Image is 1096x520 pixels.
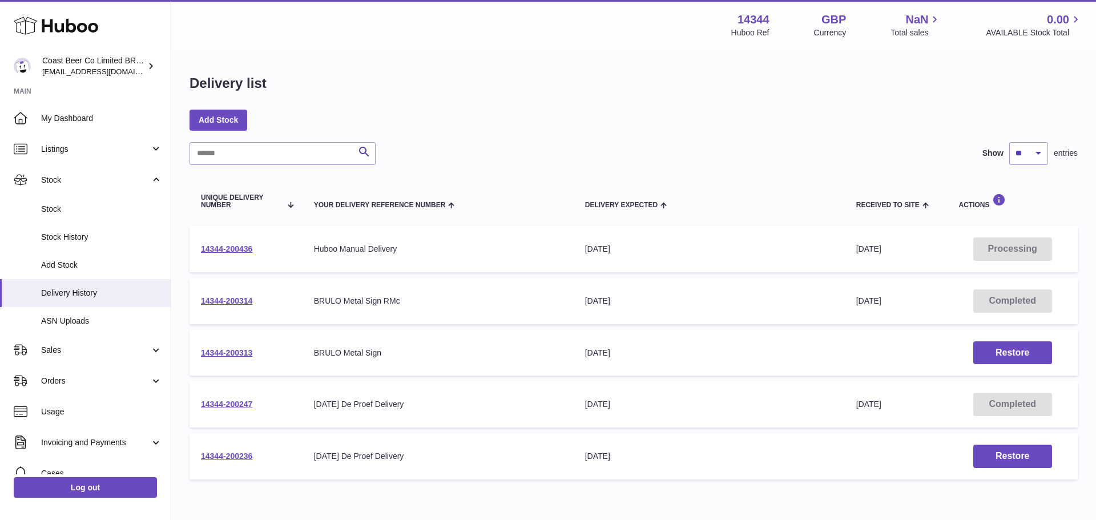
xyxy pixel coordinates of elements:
div: [DATE] [585,399,833,410]
button: Restore [973,341,1052,365]
span: Cases [41,468,162,479]
span: Usage [41,406,162,417]
a: Log out [14,477,157,498]
a: Add Stock [190,110,247,130]
div: Huboo Ref [731,27,769,38]
span: Delivery Expected [585,201,658,209]
a: 14344-200313 [201,348,252,357]
span: 0.00 [1047,12,1069,27]
span: My Dashboard [41,113,162,124]
button: Restore [973,445,1052,468]
span: Unique Delivery Number [201,194,281,209]
span: [DATE] [856,296,881,305]
span: Orders [41,376,150,386]
span: Invoicing and Payments [41,437,150,448]
a: 14344-200314 [201,296,252,305]
span: ASN Uploads [41,316,162,326]
div: [DATE] De Proef Delivery [314,451,562,462]
a: 14344-200247 [201,400,252,409]
a: 0.00 AVAILABLE Stock Total [986,12,1082,38]
div: Actions [958,194,1066,209]
div: Coast Beer Co Limited BRULO [42,55,145,77]
span: Stock [41,204,162,215]
span: [EMAIL_ADDRESS][DOMAIN_NAME] [42,67,168,76]
span: Total sales [890,27,941,38]
span: Sales [41,345,150,356]
div: [DATE] [585,296,833,307]
span: Stock [41,175,150,186]
div: [DATE] [585,244,833,255]
div: Huboo Manual Delivery [314,244,562,255]
div: [DATE] [585,451,833,462]
span: Stock History [41,232,162,243]
a: 14344-200236 [201,452,252,461]
label: Show [982,148,1004,159]
img: internalAdmin-14344@internal.huboo.com [14,58,31,75]
div: BRULO Metal Sign [314,348,562,358]
div: Currency [814,27,847,38]
span: Listings [41,144,150,155]
a: NaN Total sales [890,12,941,38]
div: [DATE] De Proef Delivery [314,399,562,410]
a: 14344-200436 [201,244,252,253]
div: BRULO Metal Sign RMc [314,296,562,307]
span: Received to Site [856,201,920,209]
strong: 14344 [738,12,769,27]
span: Your Delivery Reference Number [314,201,446,209]
span: [DATE] [856,244,881,253]
span: Add Stock [41,260,162,271]
div: [DATE] [585,348,833,358]
span: entries [1054,148,1078,159]
span: NaN [905,12,928,27]
span: Delivery History [41,288,162,299]
h1: Delivery list [190,74,267,92]
span: [DATE] [856,400,881,409]
span: AVAILABLE Stock Total [986,27,1082,38]
strong: GBP [821,12,846,27]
